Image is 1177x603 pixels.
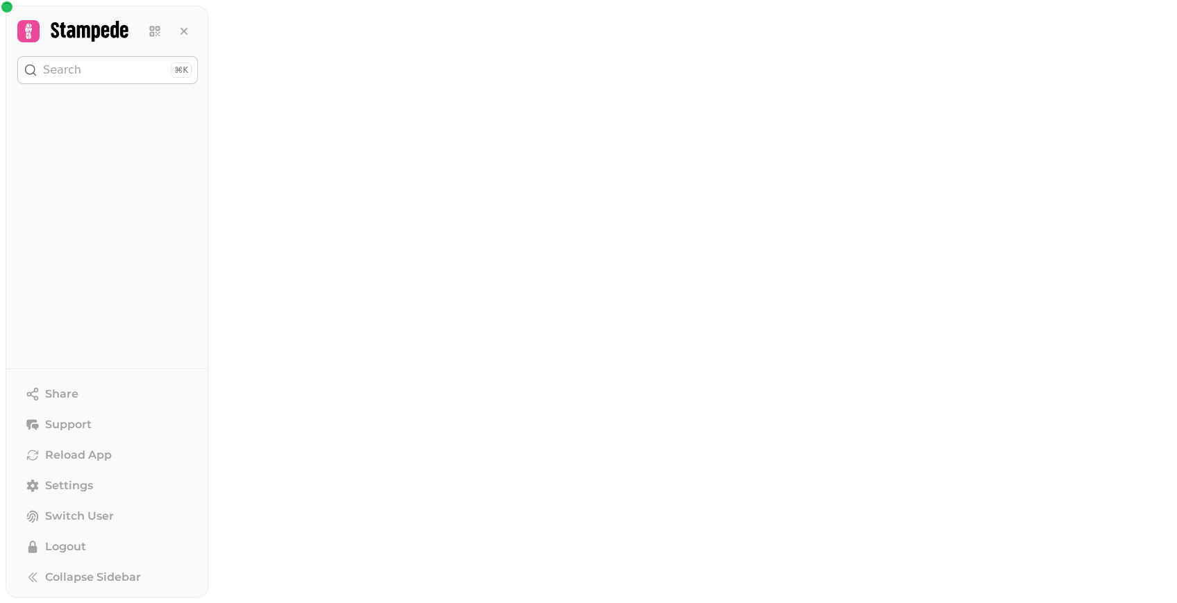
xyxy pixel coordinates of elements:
[171,62,192,78] div: ⌘K
[17,411,198,439] button: Support
[45,416,92,433] span: Support
[45,508,114,525] span: Switch User
[17,56,198,84] button: Search⌘K
[45,477,93,494] span: Settings
[17,563,198,591] button: Collapse Sidebar
[17,533,198,561] button: Logout
[45,569,141,586] span: Collapse Sidebar
[17,502,198,530] button: Switch User
[17,472,198,500] a: Settings
[45,447,112,464] span: Reload App
[43,62,81,78] p: Search
[45,386,78,402] span: Share
[45,538,86,555] span: Logout
[17,380,198,408] button: Share
[17,441,198,469] button: Reload App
